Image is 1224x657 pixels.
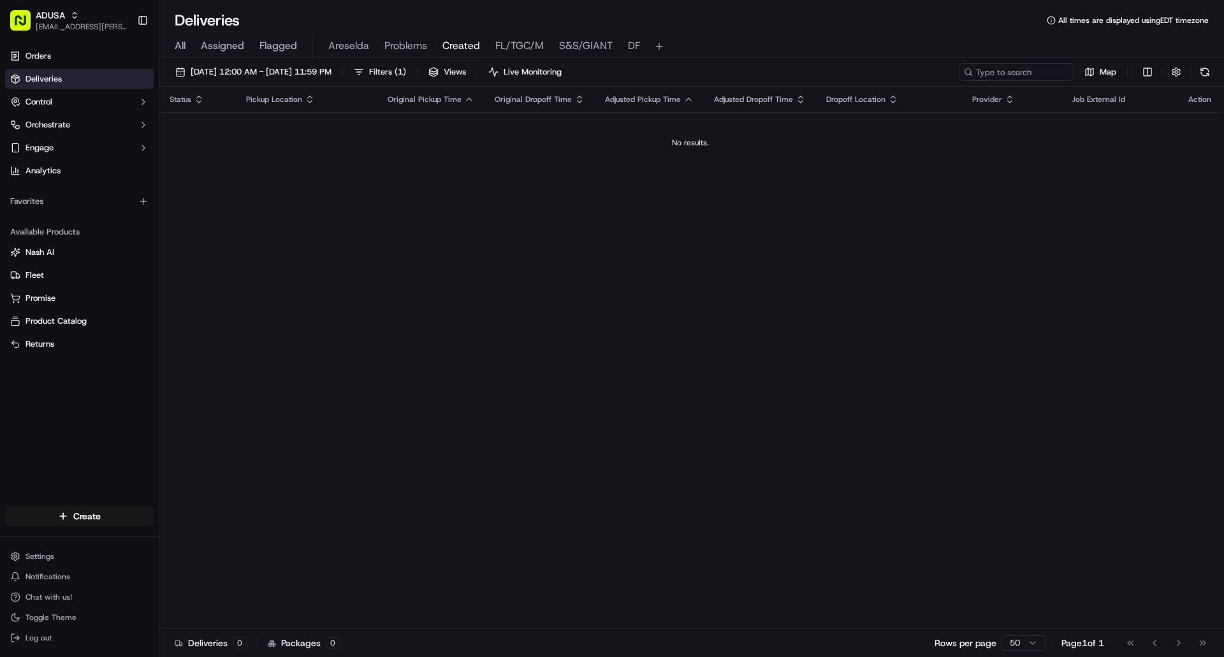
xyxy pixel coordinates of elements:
input: Type to search [959,63,1074,81]
button: Filters(1) [348,63,412,81]
span: API Documentation [120,185,205,198]
span: Fleet [25,270,44,281]
button: Orchestrate [5,115,154,135]
button: Promise [5,288,154,308]
div: Page 1 of 1 [1061,637,1104,649]
div: Packages [268,637,340,649]
span: Original Pickup Time [388,94,462,105]
button: Notifications [5,568,154,586]
span: Original Dropoff Time [495,94,572,105]
button: Nash AI [5,242,154,263]
span: Settings [25,551,54,561]
span: Knowledge Base [25,185,98,198]
a: Powered byPylon [90,215,154,226]
a: 💻API Documentation [103,180,210,203]
span: Areselda [328,38,369,54]
button: Engage [5,138,154,158]
a: Analytics [5,161,154,181]
span: ( 1 ) [395,66,406,78]
button: Create [5,506,154,526]
input: Got a question? Start typing here... [33,82,229,96]
span: Notifications [25,572,70,582]
div: 📗 [13,186,23,196]
span: Nash AI [25,247,54,258]
span: Control [25,96,52,108]
div: Deliveries [175,637,247,649]
span: FL/TGC/M [495,38,544,54]
span: [DATE] 12:00 AM - [DATE] 11:59 PM [191,66,331,78]
span: Chat with us! [25,592,72,602]
span: Provider [972,94,1002,105]
button: Map [1079,63,1122,81]
span: Filters [369,66,406,78]
span: Views [444,66,466,78]
button: [EMAIL_ADDRESS][PERSON_NAME][DOMAIN_NAME] [36,22,127,32]
div: 💻 [108,186,118,196]
span: S&S/GIANT [559,38,613,54]
span: Flagged [259,38,297,54]
button: Log out [5,629,154,647]
span: Job External Id [1072,94,1125,105]
button: Refresh [1196,63,1214,81]
span: Pylon [127,216,154,226]
a: Promise [10,292,149,304]
span: Orchestrate [25,119,70,131]
div: 0 [233,637,247,649]
button: Start new chat [217,126,232,141]
p: Welcome 👋 [13,51,232,71]
a: Orders [5,46,154,66]
span: Pickup Location [246,94,302,105]
span: Adjusted Dropoff Time [714,94,793,105]
span: Orders [25,50,51,62]
div: No results. [164,138,1216,148]
div: Favorites [5,191,154,212]
span: Product Catalog [25,315,87,327]
button: Toggle Theme [5,609,154,626]
button: Views [423,63,472,81]
span: Engage [25,142,54,154]
div: We're available if you need us! [43,134,161,145]
a: Nash AI [10,247,149,258]
span: Adjusted Pickup Time [605,94,681,105]
button: Live Monitoring [483,63,567,81]
div: Available Products [5,222,154,242]
span: Assigned [201,38,244,54]
span: Live Monitoring [504,66,562,78]
div: 0 [326,637,340,649]
div: Action [1188,94,1211,105]
span: DF [628,38,640,54]
span: Create [73,510,101,523]
button: Fleet [5,265,154,285]
span: All [175,38,186,54]
h1: Deliveries [175,10,240,31]
button: Settings [5,547,154,565]
span: Problems [384,38,427,54]
span: Log out [25,633,52,643]
span: Status [170,94,191,105]
span: Toggle Theme [25,612,76,623]
img: Nash [13,13,38,38]
img: 1736555255976-a54dd68f-1ca7-489b-9aae-adbdc363a1c4 [13,122,36,145]
span: Returns [25,338,54,350]
span: Created [442,38,480,54]
a: 📗Knowledge Base [8,180,103,203]
a: Product Catalog [10,315,149,327]
button: [DATE] 12:00 AM - [DATE] 11:59 PM [170,63,337,81]
div: Start new chat [43,122,209,134]
a: Fleet [10,270,149,281]
button: Product Catalog [5,311,154,331]
p: Rows per page [935,637,996,649]
span: Dropoff Location [826,94,885,105]
span: All times are displayed using EDT timezone [1058,15,1209,25]
span: Promise [25,292,55,304]
button: ADUSA [36,9,65,22]
span: Deliveries [25,73,62,85]
span: Analytics [25,165,61,177]
a: Returns [10,338,149,350]
a: Deliveries [5,69,154,89]
button: ADUSA[EMAIL_ADDRESS][PERSON_NAME][DOMAIN_NAME] [5,5,132,36]
button: Chat with us! [5,588,154,606]
span: Map [1100,66,1116,78]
